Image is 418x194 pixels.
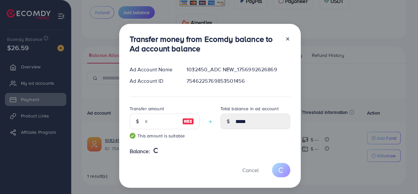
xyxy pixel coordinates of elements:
[220,105,279,112] label: Total balance in ad account
[130,34,280,53] h3: Transfer money from Ecomdy balance to Ad account balance
[124,77,182,85] div: Ad Account ID
[234,163,267,177] button: Cancel
[130,105,164,112] label: Transfer amount
[130,133,136,139] img: guide
[182,117,194,125] img: image
[181,77,295,85] div: 7546225769853501456
[130,132,200,139] small: This amount is suitable
[124,66,182,73] div: Ad Account Name
[181,66,295,73] div: 1032450_ADC NEW_1756992626869
[242,167,259,174] span: Cancel
[390,165,413,189] iframe: Chat
[130,148,150,155] span: Balance:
